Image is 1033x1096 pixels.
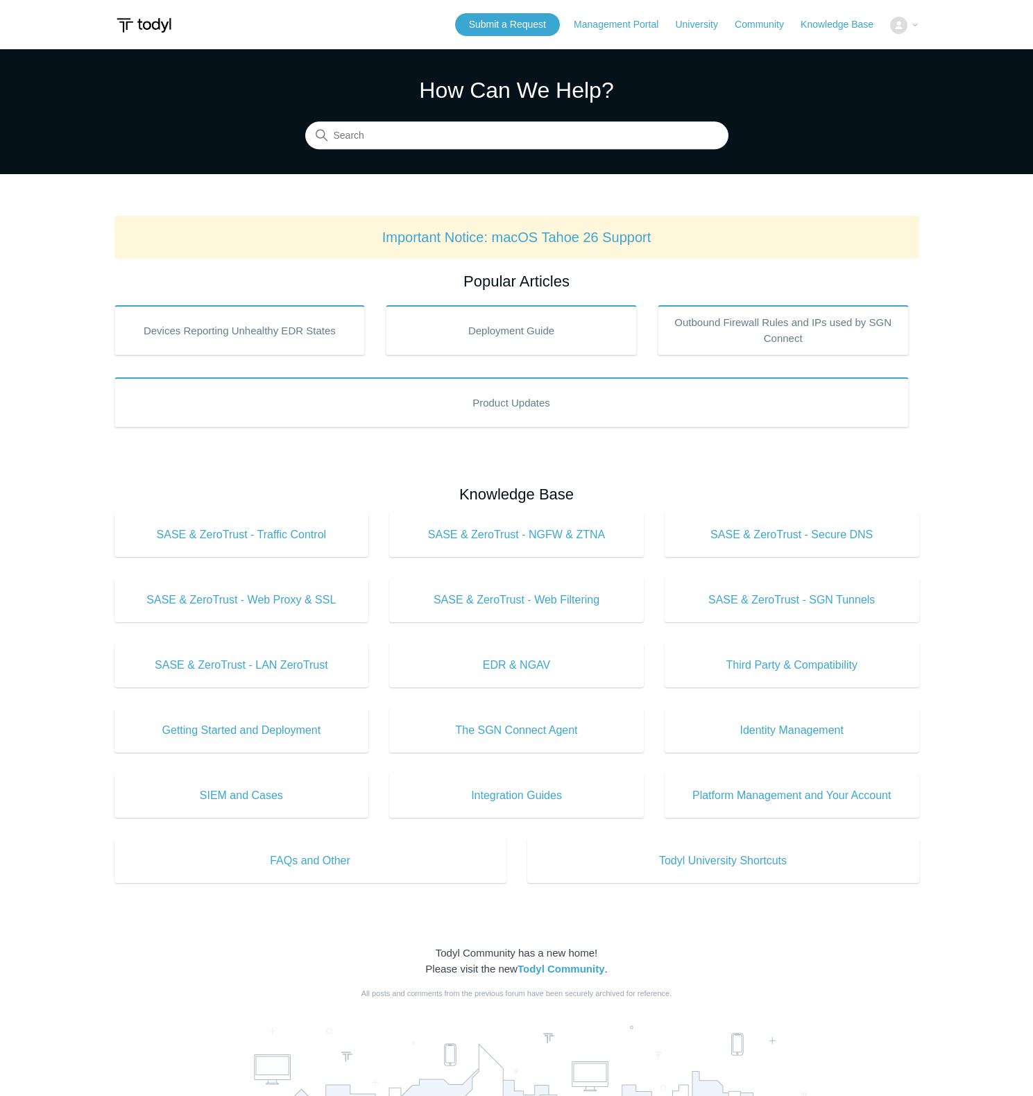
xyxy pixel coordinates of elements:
[665,513,919,557] a: SASE & ZeroTrust - Secure DNS
[114,643,369,687] a: SASE & ZeroTrust - LAN ZeroTrust
[685,526,898,543] span: SASE & ZeroTrust - Secure DNS
[114,513,369,557] a: SASE & ZeroTrust - Traffic Control
[386,305,637,355] a: Deployment Guide
[114,839,506,883] a: FAQs and Other
[135,722,348,739] span: Getting Started and Deployment
[114,578,369,622] a: SASE & ZeroTrust - Web Proxy & SSL
[389,578,644,622] a: SASE & ZeroTrust - Web Filtering
[135,853,486,869] span: FAQs and Other
[518,963,605,975] a: Todyl Community
[410,592,623,608] span: SASE & ZeroTrust - Web Filtering
[665,773,919,818] a: Platform Management and Your Account
[389,513,644,557] a: SASE & ZeroTrust - NGFW & ZTNA
[527,839,919,883] a: Todyl University Shortcuts
[114,377,909,427] a: Product Updates
[389,643,644,687] a: EDR & NGAV
[665,578,919,622] a: SASE & ZeroTrust - SGN Tunnels
[114,305,366,355] a: Devices Reporting Unhealthy EDR States
[735,17,798,32] a: Community
[658,305,909,355] a: Outbound Firewall Rules and IPs used by SGN Connect
[114,988,919,1000] div: All posts and comments from the previous forum have been securely archived for reference.
[114,945,919,977] div: Todyl Community has a new home! Please visit the new .
[410,722,623,739] span: The SGN Connect Agent
[389,708,644,753] a: The SGN Connect Agent
[114,483,919,506] h2: Knowledge Base
[665,643,919,687] a: Third Party & Compatibility
[382,230,651,245] a: Important Notice: macOS Tahoe 26 Support
[114,773,369,818] a: SIEM and Cases
[114,708,369,753] a: Getting Started and Deployment
[410,526,623,543] span: SASE & ZeroTrust - NGFW & ZTNA
[665,708,919,753] a: Identity Management
[685,787,898,804] span: Platform Management and Your Account
[801,17,887,32] a: Knowledge Base
[114,270,919,293] h2: Popular Articles
[548,853,898,869] span: Todyl University Shortcuts
[114,12,173,38] img: Todyl Support Center Help Center home page
[574,17,672,32] a: Management Portal
[135,657,348,674] span: SASE & ZeroTrust - LAN ZeroTrust
[410,657,623,674] span: EDR & NGAV
[135,592,348,608] span: SASE & ZeroTrust - Web Proxy & SSL
[685,722,898,739] span: Identity Management
[389,773,644,818] a: Integration Guides
[305,122,728,150] input: Search
[135,526,348,543] span: SASE & ZeroTrust - Traffic Control
[410,787,623,804] span: Integration Guides
[685,657,898,674] span: Third Party & Compatibility
[135,787,348,804] span: SIEM and Cases
[685,592,898,608] span: SASE & ZeroTrust - SGN Tunnels
[305,74,728,107] h1: How Can We Help?
[455,13,560,36] a: Submit a Request
[675,17,731,32] a: University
